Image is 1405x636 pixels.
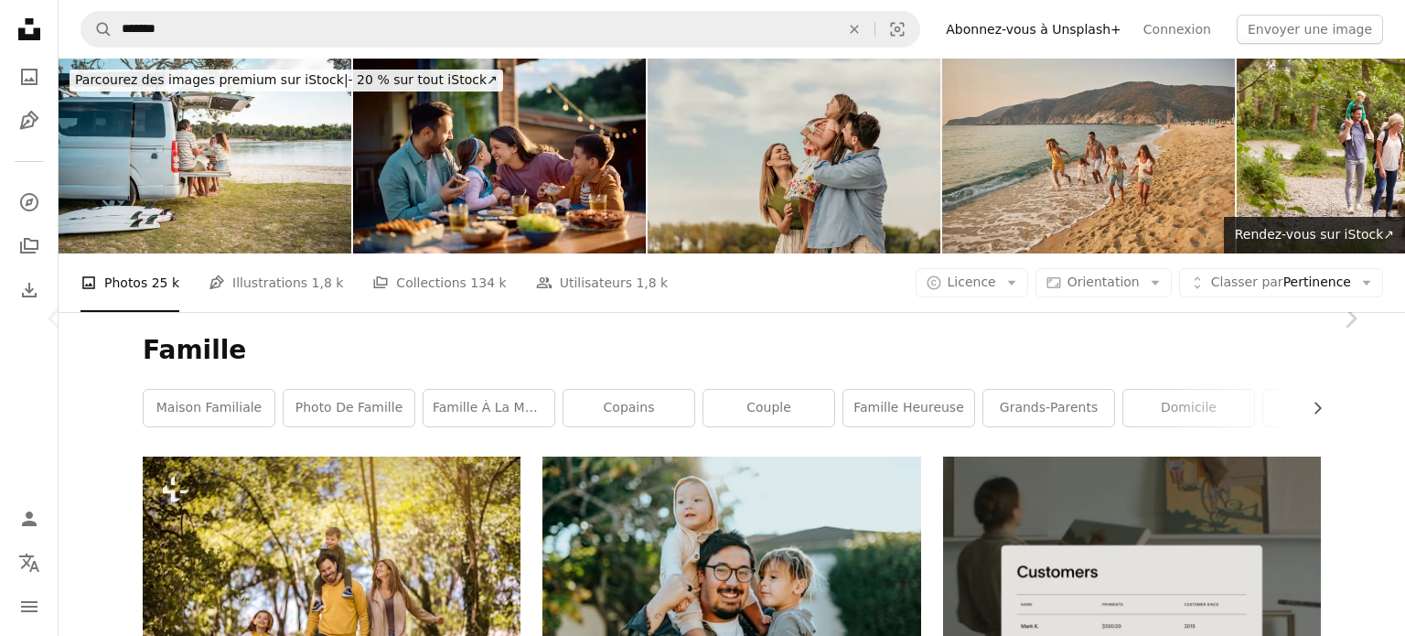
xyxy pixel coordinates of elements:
[834,12,874,47] button: Effacer
[11,588,48,625] button: Menu
[11,184,48,221] a: Explorer
[59,59,351,253] img: Famille heureuse profitant d’un repas en plein air au bord de la mer
[11,228,48,264] a: Collections
[1295,231,1405,406] a: Suivant
[703,390,834,426] a: couple
[983,390,1114,426] a: grands-parents
[80,11,920,48] form: Rechercher des visuels sur tout le site
[372,253,506,312] a: Collections 134 k
[143,334,1321,367] h1: Famille
[209,253,343,312] a: Illustrations 1,8 k
[1263,390,1394,426] a: bébé
[1237,15,1383,44] button: Envoyer une image
[875,12,919,47] button: Recherche de visuels
[1211,275,1283,289] span: Classer par
[424,390,554,426] a: famille à la maison
[75,72,349,87] span: Parcourez des images premium sur iStock |
[563,390,694,426] a: copains
[11,544,48,581] button: Langue
[11,501,48,537] a: Connexion / S’inscrire
[542,574,920,590] a: homme en chemise blanche portant fille en chemise grise
[143,574,520,590] a: Du plaisir en famille tout l’été. Des parents qui passent du temps avec leurs enfants à l’extérieur.
[312,273,344,293] span: 1,8 k
[536,253,669,312] a: Utilisateurs 1,8 k
[1211,274,1351,292] span: Pertinence
[1224,217,1405,253] a: Rendez-vous sur iStock↗
[1235,227,1394,242] span: Rendez-vous sur iStock ↗
[916,268,1028,297] button: Licence
[1179,268,1383,297] button: Classer parPertinence
[81,12,113,47] button: Rechercher sur Unsplash
[284,390,414,426] a: Photo de famille
[948,275,996,289] span: Licence
[470,273,506,293] span: 134 k
[942,59,1235,253] img: A family run hand in hand down a tropical paradise beach during sunset
[11,102,48,139] a: Illustrations
[59,59,514,102] a: Parcourez des images premium sur iStock|- 20 % sur tout iStock↗
[1123,390,1254,426] a: domicile
[11,59,48,95] a: Photos
[1132,15,1222,44] a: Connexion
[75,72,498,87] span: - 20 % sur tout iStock ↗
[636,273,668,293] span: 1,8 k
[648,59,940,253] img: Voir votre fille heureuse est un sentiment remarquable
[1035,268,1172,297] button: Orientation
[144,390,274,426] a: Maison familiale
[935,15,1132,44] a: Abonnez-vous à Unsplash+
[843,390,974,426] a: famille heureuse
[1301,390,1321,426] button: faire défiler la liste vers la droite
[1067,275,1140,289] span: Orientation
[353,59,646,253] img: Famille joyeuse profitant d’un repas sur une terrasse.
